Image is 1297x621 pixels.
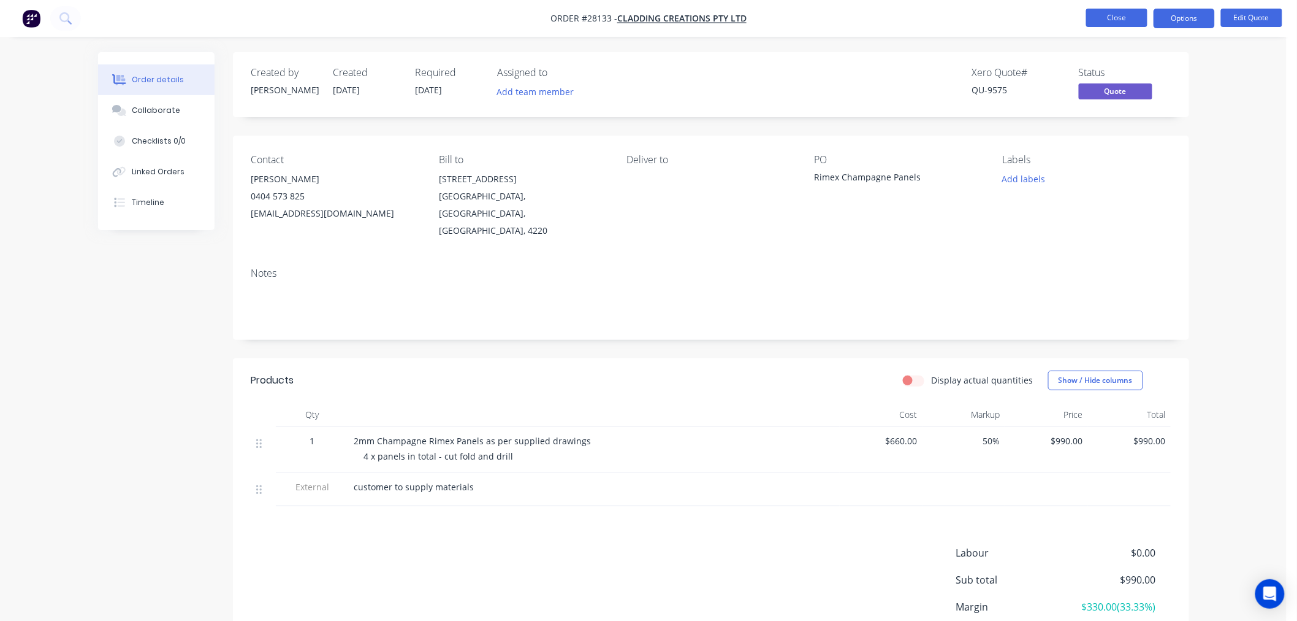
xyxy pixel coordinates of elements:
[333,84,360,96] span: [DATE]
[416,84,443,96] span: [DATE]
[1088,403,1171,427] div: Total
[251,373,294,388] div: Products
[1079,67,1171,79] div: Status
[439,154,607,166] div: Bill to
[498,83,581,100] button: Add team member
[617,13,747,25] a: Cladding Creations Pty Ltd
[354,435,591,447] span: 2mm Champagne Rimex Panels as per supplied drawings
[1079,83,1152,99] span: Quote
[927,434,1000,447] span: 50%
[132,105,180,116] div: Collaborate
[1065,600,1155,614] span: $330.00 ( 33.33 %)
[1048,371,1143,390] button: Show / Hide columns
[276,403,349,427] div: Qty
[132,166,184,177] div: Linked Orders
[498,67,620,79] div: Assigned to
[815,154,983,166] div: PO
[251,188,419,205] div: 0404 573 825
[1221,9,1282,27] button: Edit Quote
[22,9,40,28] img: Factory
[972,83,1064,96] div: QU-9575
[251,171,419,188] div: [PERSON_NAME]
[1093,434,1166,447] span: $990.00
[1065,573,1155,587] span: $990.00
[550,13,617,25] span: Order #28133 -
[98,126,215,156] button: Checklists 0/0
[956,546,1065,560] span: Labour
[98,95,215,126] button: Collaborate
[439,171,607,239] div: [STREET_ADDRESS][GEOGRAPHIC_DATA], [GEOGRAPHIC_DATA], [GEOGRAPHIC_DATA], 4220
[956,600,1065,614] span: Margin
[132,197,164,208] div: Timeline
[1079,83,1152,102] button: Quote
[132,136,186,147] div: Checklists 0/0
[922,403,1005,427] div: Markup
[815,171,968,188] div: Rimex Champagne Panels
[251,171,419,222] div: [PERSON_NAME]0404 573 825[EMAIL_ADDRESS][DOMAIN_NAME]
[626,154,794,166] div: Deliver to
[333,67,401,79] div: Created
[364,450,514,462] span: 4 x panels in total - cut fold and drill
[490,83,580,100] button: Add team member
[1154,9,1215,28] button: Options
[98,156,215,187] button: Linked Orders
[1002,154,1170,166] div: Labels
[98,187,215,218] button: Timeline
[1010,434,1083,447] span: $990.00
[932,374,1033,387] label: Display actual quantities
[354,481,474,493] span: customer to supply materials
[251,268,1171,279] div: Notes
[132,74,184,85] div: Order details
[251,154,419,166] div: Contact
[98,64,215,95] button: Order details
[972,67,1064,79] div: Xero Quote #
[251,67,319,79] div: Created by
[281,480,344,493] span: External
[1086,9,1147,27] button: Close
[1065,546,1155,560] span: $0.00
[845,434,918,447] span: $660.00
[251,205,419,222] div: [EMAIL_ADDRESS][DOMAIN_NAME]
[995,171,1052,187] button: Add labels
[310,434,315,447] span: 1
[840,403,922,427] div: Cost
[1255,579,1285,609] div: Open Intercom Messenger
[439,188,607,239] div: [GEOGRAPHIC_DATA], [GEOGRAPHIC_DATA], [GEOGRAPHIC_DATA], 4220
[1005,403,1088,427] div: Price
[416,67,483,79] div: Required
[251,83,319,96] div: [PERSON_NAME]
[439,171,607,188] div: [STREET_ADDRESS]
[956,573,1065,587] span: Sub total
